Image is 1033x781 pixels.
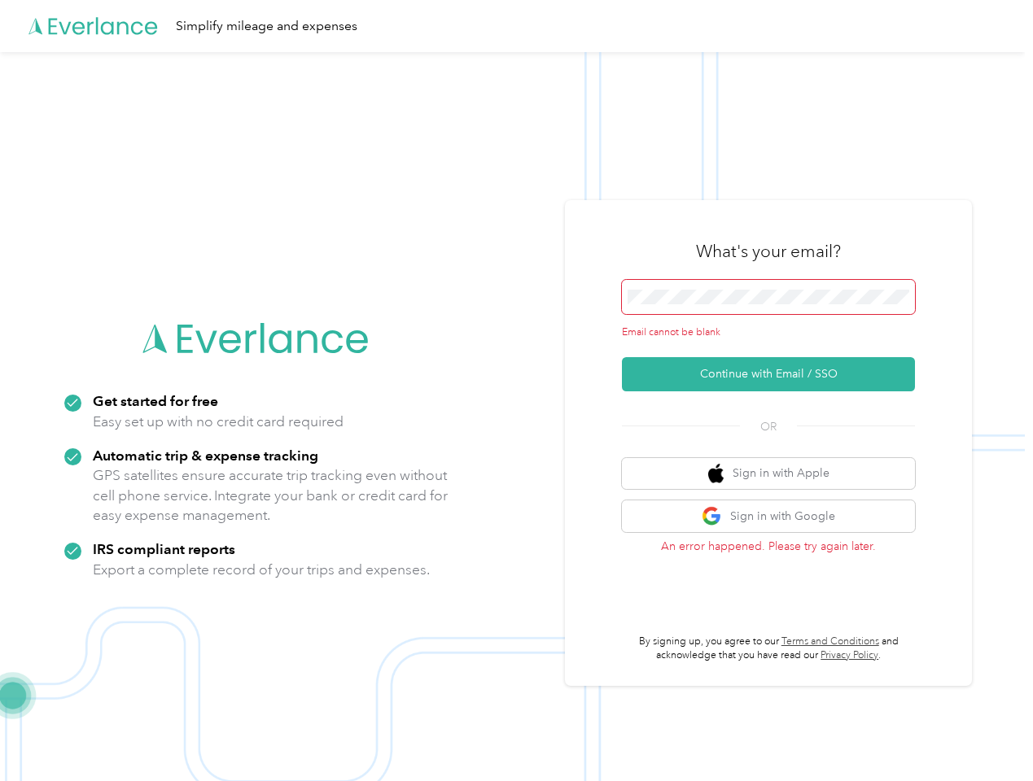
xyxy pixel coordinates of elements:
[622,538,915,555] p: An error happened. Please try again later.
[622,357,915,391] button: Continue with Email / SSO
[93,465,449,526] p: GPS satellites ensure accurate trip tracking even without cell phone service. Integrate your bank...
[93,540,235,557] strong: IRS compliant reports
[93,392,218,409] strong: Get started for free
[93,447,318,464] strong: Automatic trip & expense tracking
[622,325,915,340] div: Email cannot be blank
[93,560,430,580] p: Export a complete record of your trips and expenses.
[702,506,722,526] img: google logo
[622,458,915,490] button: apple logoSign in with Apple
[622,500,915,532] button: google logoSign in with Google
[93,412,344,432] p: Easy set up with no credit card required
[176,16,357,37] div: Simplify mileage and expenses
[781,635,879,648] a: Terms and Conditions
[696,240,841,263] h3: What's your email?
[821,649,878,661] a: Privacy Policy
[740,418,797,435] span: OR
[622,635,915,663] p: By signing up, you agree to our and acknowledge that you have read our .
[708,464,724,484] img: apple logo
